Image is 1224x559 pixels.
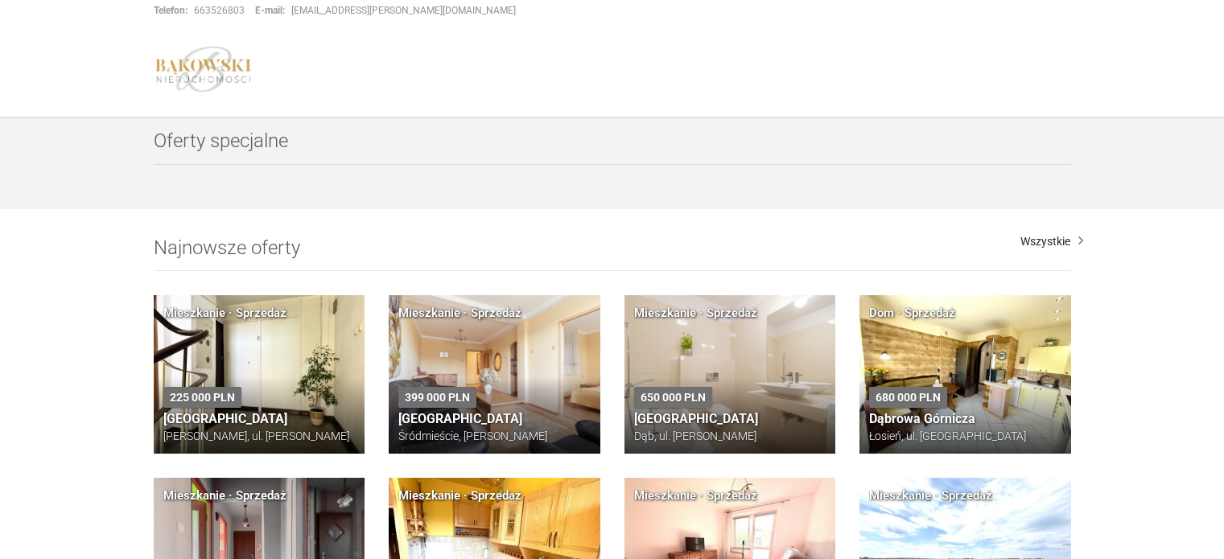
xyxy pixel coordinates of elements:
figure: Dąb, ul. [PERSON_NAME] [634,428,826,444]
h3: Dąbrowa Górnicza [869,412,1061,426]
div: Mieszkanie · Sprzedaż [634,487,757,504]
figure: Łosień, ul. [GEOGRAPHIC_DATA] [869,428,1061,444]
figure: [PERSON_NAME], ul. [PERSON_NAME] [163,428,356,444]
div: Mieszkanie · Sprzedaż [869,487,992,504]
div: 650 000 PLN [634,387,712,408]
div: Mieszkanie · Sprzedaż [398,305,521,322]
div: Mieszkanie · Sprzedaż [163,305,286,322]
h3: [GEOGRAPHIC_DATA] [398,412,591,426]
div: 399 000 PLN [398,387,476,408]
img: Ustawne do własnej aranżacji w zielonej okolicy [154,295,365,454]
div: 225 000 PLN [163,387,241,408]
img: 2 Pok, Ścisłe centrum, Superjednoska [389,295,600,454]
a: Wszystkie [1020,233,1083,249]
img: logo [154,46,253,92]
a: Ustawne do własnej aranżacji w zielonej okolicy Mieszkanie · Sprzedaż 225 000 PLN [GEOGRAPHIC_DAT... [154,295,365,454]
h3: [GEOGRAPHIC_DATA] [634,412,826,426]
figure: Śródmieście, [PERSON_NAME] [398,428,591,444]
strong: Telefon: [154,5,188,16]
strong: E-mail: [255,5,285,16]
div: Mieszkanie · Sprzedaż [398,487,521,504]
a: 663526803 [194,5,245,16]
h3: [GEOGRAPHIC_DATA] [163,412,356,426]
a: 2 Pok, Ścisłe centrum, Superjednoska Mieszkanie · Sprzedaż 399 000 PLN [GEOGRAPHIC_DATA] Śródmieś... [389,295,600,454]
a: [EMAIL_ADDRESS][PERSON_NAME][DOMAIN_NAME] [291,5,516,16]
h2: Oferty specjalne [154,130,1071,164]
img: 2 pokoje, Dębowe Tarasy, balkon [624,295,836,454]
div: Mieszkanie · Sprzedaż [163,487,286,504]
div: 680 000 PLN [869,387,947,408]
div: Dom · Sprzedaż [869,305,955,322]
a: niezwykły dom, las o powierzchni jednego hektara Dom · Sprzedaż 680 000 PLN Dąbrowa Górnicza Łosi... [859,295,1071,454]
h2: Najnowsze oferty [154,237,1071,271]
img: niezwykły dom, las o powierzchni jednego hektara [859,295,1071,454]
div: Mieszkanie · Sprzedaż [634,305,757,322]
a: 2 pokoje, Dębowe Tarasy, balkon Mieszkanie · Sprzedaż 650 000 PLN [GEOGRAPHIC_DATA] Dąb, ul. [PER... [624,295,836,454]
